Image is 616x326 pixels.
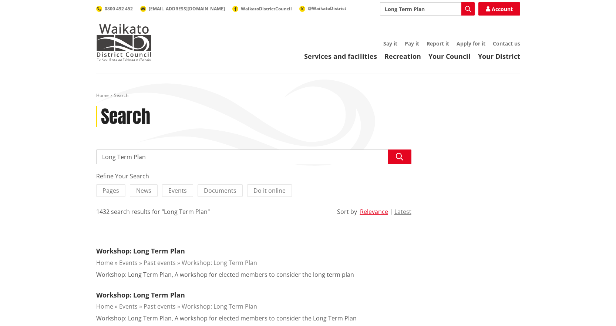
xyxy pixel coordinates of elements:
[136,186,151,195] span: News
[383,40,397,47] a: Say it
[478,2,520,16] a: Account
[304,52,377,61] a: Services and facilities
[299,5,346,11] a: @WaikatoDistrict
[428,52,471,61] a: Your Council
[493,40,520,47] a: Contact us
[96,246,185,255] a: Workshop: Long Term Plan
[96,172,411,181] div: Refine Your Search
[96,302,113,310] a: Home
[114,92,128,98] span: Search
[96,259,113,267] a: Home
[337,207,357,216] div: Sort by
[140,6,225,12] a: [EMAIL_ADDRESS][DOMAIN_NAME]
[168,186,187,195] span: Events
[204,186,236,195] span: Documents
[96,314,357,323] p: Workshop: Long Term Plan, A workshop for elected members to consider the Long Term Plan
[144,302,176,310] a: Past events
[360,208,388,215] button: Relevance
[232,6,292,12] a: WaikatoDistrictCouncil
[182,259,257,267] a: Workshop: Long Term Plan
[380,2,475,16] input: Search input
[96,290,185,299] a: Workshop: Long Term Plan
[405,40,419,47] a: Pay it
[149,6,225,12] span: [EMAIL_ADDRESS][DOMAIN_NAME]
[394,208,411,215] button: Latest
[253,186,286,195] span: Do it online
[96,270,354,279] p: Workshop: Long Term Plan, A workshop for elected members to consider the long term plan
[96,6,133,12] a: 0800 492 452
[102,186,119,195] span: Pages
[427,40,449,47] a: Report it
[96,149,411,164] input: Search input
[384,52,421,61] a: Recreation
[96,207,210,216] div: 1432 search results for "Long Term Plan"
[101,106,150,128] h1: Search
[241,6,292,12] span: WaikatoDistrictCouncil
[119,302,138,310] a: Events
[182,302,257,310] a: Workshop: Long Term Plan
[308,5,346,11] span: @WaikatoDistrict
[105,6,133,12] span: 0800 492 452
[478,52,520,61] a: Your District
[96,24,152,61] img: Waikato District Council - Te Kaunihera aa Takiwaa o Waikato
[96,93,520,99] nav: breadcrumb
[96,92,109,98] a: Home
[457,40,485,47] a: Apply for it
[119,259,138,267] a: Events
[144,259,176,267] a: Past events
